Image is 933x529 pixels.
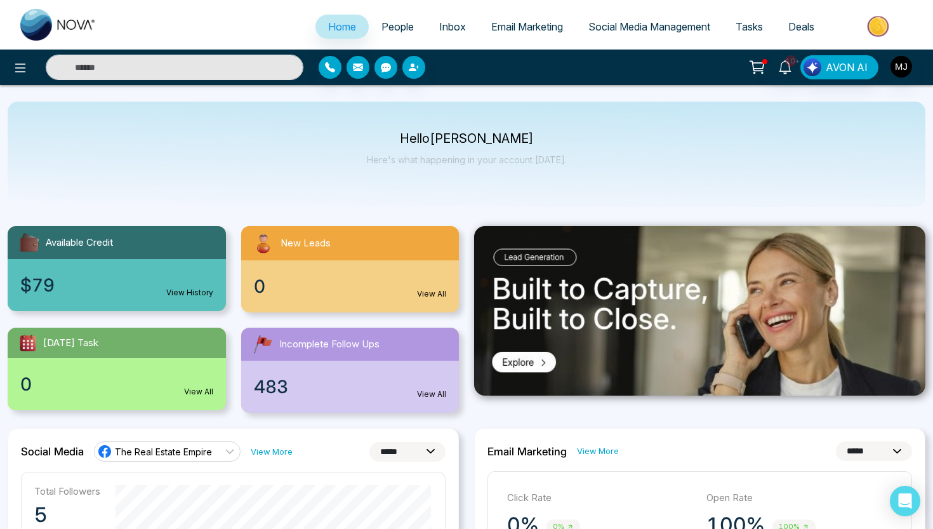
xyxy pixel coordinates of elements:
img: User Avatar [890,56,912,77]
a: View More [251,446,293,458]
a: View More [577,445,619,457]
a: People [369,15,427,39]
a: Incomplete Follow Ups483View All [234,328,467,413]
h2: Email Marketing [487,445,567,458]
span: Home [328,20,356,33]
span: 10+ [785,55,797,67]
a: Deals [776,15,827,39]
img: newLeads.svg [251,231,275,255]
img: todayTask.svg [18,333,38,353]
span: People [381,20,414,33]
span: AVON AI [826,60,868,75]
img: availableCredit.svg [18,231,41,254]
a: Home [315,15,369,39]
p: Total Followers [34,485,100,497]
a: Inbox [427,15,479,39]
a: Social Media Management [576,15,723,39]
a: View All [417,288,446,300]
a: Tasks [723,15,776,39]
img: followUps.svg [251,333,274,356]
p: Here's what happening in your account [DATE]. [367,154,567,165]
span: Available Credit [46,236,113,250]
span: Incomplete Follow Ups [279,337,380,352]
a: New Leads0View All [234,226,467,312]
span: 0 [20,371,32,398]
span: [DATE] Task [43,336,98,351]
span: Tasks [736,20,763,33]
span: 0 [254,273,265,300]
span: Deals [788,20,814,33]
a: View History [166,287,213,298]
div: Open Intercom Messenger [890,486,920,516]
p: Hello [PERSON_NAME] [367,133,567,144]
span: Inbox [439,20,466,33]
span: The Real Estate Empire [115,446,212,458]
span: Social Media Management [588,20,710,33]
a: Email Marketing [479,15,576,39]
span: 483 [254,373,288,400]
a: View All [417,389,446,400]
button: AVON AI [800,55,878,79]
span: New Leads [281,236,331,251]
p: Open Rate [706,491,893,506]
a: 10+ [770,55,800,77]
h2: Social Media [21,445,84,458]
img: . [474,226,925,396]
span: $79 [20,272,55,298]
a: View All [184,386,213,398]
img: Nova CRM Logo [20,9,96,41]
img: Lead Flow [804,58,821,76]
p: 5 [34,502,100,528]
img: Market-place.gif [833,12,925,41]
span: Email Marketing [491,20,563,33]
p: Click Rate [507,491,694,506]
